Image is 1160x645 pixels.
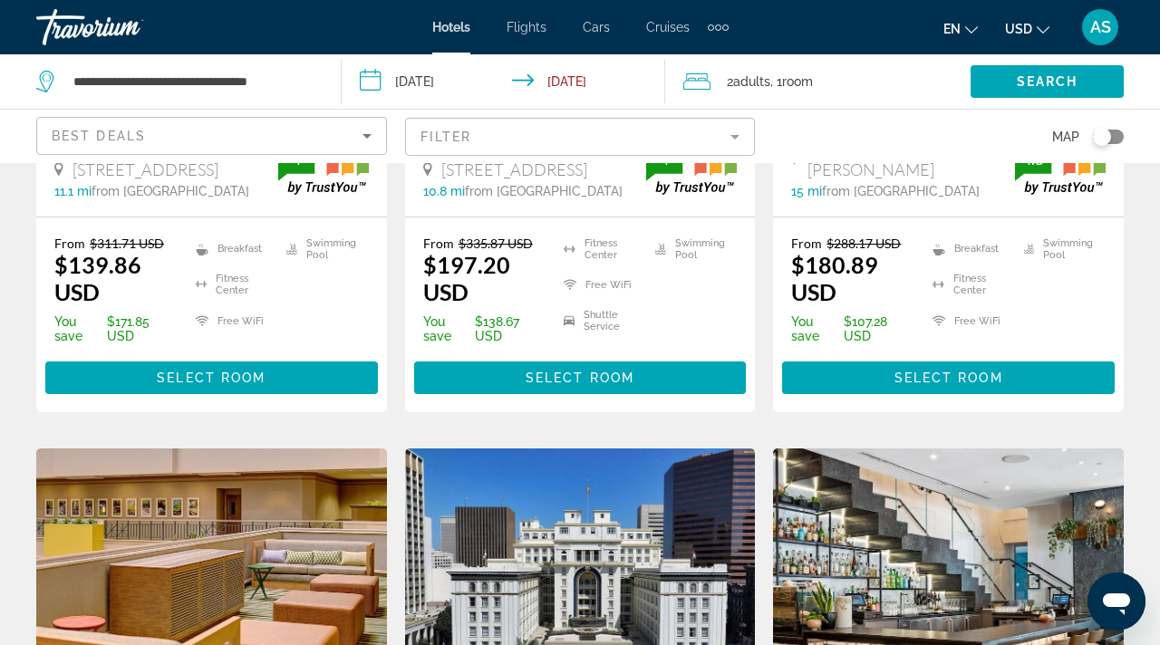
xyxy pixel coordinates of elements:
[826,236,901,251] del: $288.17 USD
[423,251,510,305] ins: $197.20 USD
[1077,8,1124,46] button: User Menu
[791,314,910,343] p: $107.28 USD
[1005,22,1032,36] span: USD
[770,69,813,94] span: , 1
[278,141,369,195] img: trustyou-badge.svg
[1015,236,1106,263] li: Swimming Pool
[54,314,102,343] span: You save
[45,365,378,385] a: Select Room
[465,184,623,198] span: from [GEOGRAPHIC_DATA]
[72,159,218,179] span: [STREET_ADDRESS]
[791,251,878,305] ins: $180.89 USD
[782,365,1115,385] a: Select Room
[822,184,980,198] span: from [GEOGRAPHIC_DATA]
[54,236,85,251] span: From
[646,20,690,34] a: Cruises
[507,20,546,34] a: Flights
[943,15,978,42] button: Change language
[727,69,770,94] span: 2
[187,236,277,263] li: Breakfast
[92,184,249,198] span: from [GEOGRAPHIC_DATA]
[555,307,645,334] li: Shuttle Service
[1087,573,1145,631] iframe: Button to launch messaging window
[54,184,92,198] span: 11.1 mi
[414,361,747,394] button: Select Room
[1079,129,1124,145] button: Toggle map
[1015,141,1106,195] img: trustyou-badge.svg
[665,54,971,109] button: Travelers: 2 adults, 0 children
[423,236,454,251] span: From
[782,74,813,89] span: Room
[1052,124,1079,149] span: Map
[90,236,164,251] del: $311.71 USD
[923,307,1014,334] li: Free WiFi
[277,236,368,263] li: Swimming Pool
[414,365,747,385] a: Select Room
[708,13,729,42] button: Extra navigation items
[943,22,961,36] span: en
[526,371,634,385] span: Select Room
[646,236,737,263] li: Swimming Pool
[733,74,770,89] span: Adults
[782,361,1115,394] button: Select Room
[791,236,822,251] span: From
[555,272,645,299] li: Free WiFi
[45,361,378,394] button: Select Room
[187,272,277,299] li: Fitness Center
[441,159,587,179] span: [STREET_ADDRESS]
[405,117,756,157] button: Filter
[923,272,1014,299] li: Fitness Center
[52,129,146,143] span: Best Deals
[54,314,173,343] p: $171.85 USD
[459,236,533,251] del: $335.87 USD
[894,371,1003,385] span: Select Room
[52,125,372,147] mat-select: Sort by
[423,184,465,198] span: 10.8 mi
[157,371,266,385] span: Select Room
[555,236,645,263] li: Fitness Center
[423,314,542,343] p: $138.67 USD
[1090,18,1111,36] span: AS
[36,4,217,51] a: Travorium
[923,236,1014,263] li: Breakfast
[54,251,141,305] ins: $139.86 USD
[432,20,470,34] a: Hotels
[646,141,737,195] img: trustyou-badge.svg
[791,314,839,343] span: You save
[583,20,610,34] a: Cars
[1005,15,1049,42] button: Change currency
[971,65,1124,98] button: Search
[423,314,470,343] span: You save
[791,184,822,198] span: 15 mi
[342,54,665,109] button: Check-in date: Sep 17, 2025 Check-out date: Sep 18, 2025
[187,307,277,334] li: Free WiFi
[1017,74,1078,89] span: Search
